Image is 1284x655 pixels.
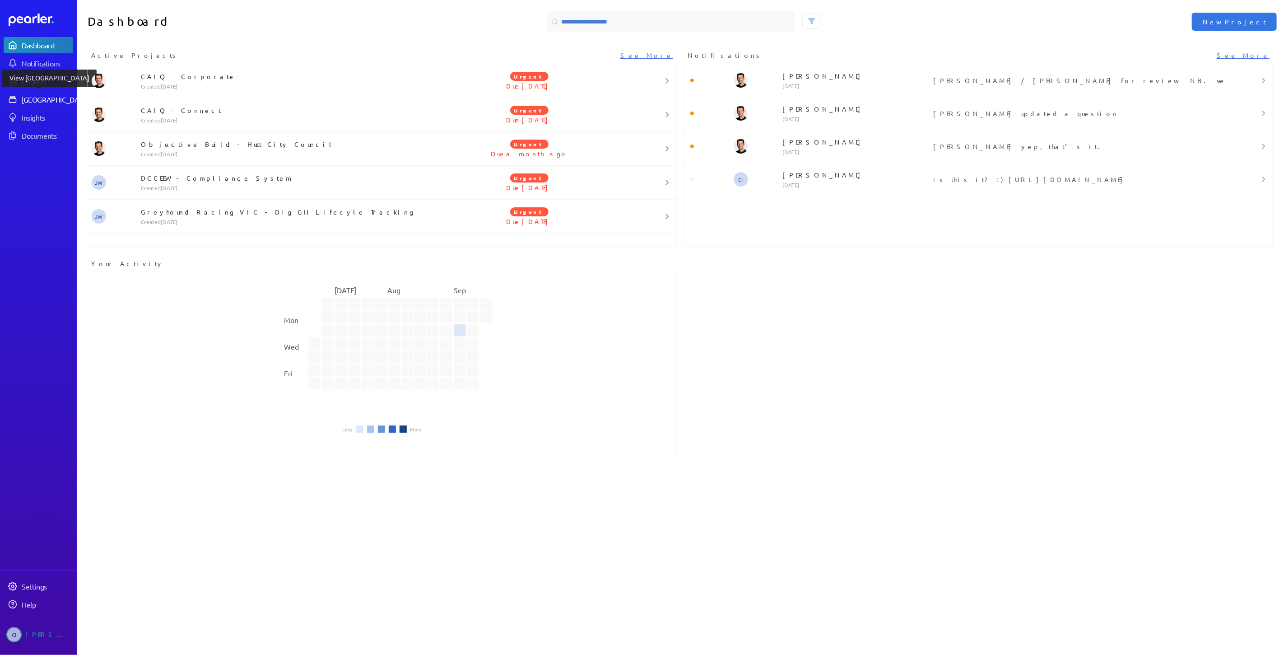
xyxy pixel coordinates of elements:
[4,37,73,53] a: Dashboard
[4,73,73,89] a: Projects
[335,285,356,295] text: [DATE]
[1217,51,1270,60] a: See More
[22,95,89,104] div: [GEOGRAPHIC_DATA]
[4,109,73,126] a: Insights
[734,139,748,154] img: James Layton
[141,207,432,216] p: Greyhound Racing VIC - Dig GH Lifecyle Tracking
[4,578,73,594] a: Settings
[782,115,930,122] p: [DATE]
[92,74,106,88] img: James Layton
[510,72,549,81] span: Urgent
[141,72,432,81] p: CAIQ - Corporate
[782,82,930,89] p: [DATE]
[1203,17,1266,26] span: New Project
[782,104,930,113] p: [PERSON_NAME]
[410,426,422,432] li: More
[431,183,627,192] p: Due [DATE]
[91,259,164,268] span: Your Activity
[933,76,1220,85] p: [PERSON_NAME] / [PERSON_NAME] for review. NB. we don't do ISO 22301 which is for business continu...
[782,71,930,80] p: [PERSON_NAME]
[510,173,549,182] span: Urgent
[141,140,432,149] p: Objective Build - Hutt City Council
[782,170,930,179] p: [PERSON_NAME]
[933,142,1220,151] p: [PERSON_NAME] yep, that's it.
[284,369,293,378] text: Fri
[22,41,72,50] div: Dashboard
[4,623,73,646] a: CI[PERSON_NAME]
[141,106,432,115] p: CAIQ - Connect
[22,600,72,609] div: Help
[782,181,930,188] p: [DATE]
[734,106,748,121] img: James Layton
[4,127,73,144] a: Documents
[141,218,432,225] p: Created [DATE]
[4,596,73,613] a: Help
[688,51,763,60] span: Notifications
[510,140,549,149] span: Urgent
[9,14,73,26] a: Dashboard
[141,150,432,158] p: Created [DATE]
[510,106,549,115] span: Urgent
[933,109,1220,118] p: [PERSON_NAME] updated a question
[4,91,73,108] a: [GEOGRAPHIC_DATA]
[25,627,70,642] div: [PERSON_NAME]
[782,137,930,146] p: [PERSON_NAME]
[431,149,627,158] p: Due a month ago
[510,207,549,216] span: Urgent
[454,285,466,295] text: Sep
[4,55,73,71] a: Notifications
[620,51,673,60] a: See More
[141,117,432,124] p: Created [DATE]
[92,209,106,224] span: Jeremy Williams
[22,59,72,68] div: Notifications
[141,83,432,90] p: Created [DATE]
[92,175,106,190] span: Jeremy Williams
[88,11,379,33] h1: Dashboard
[431,115,627,124] p: Due [DATE]
[22,77,72,86] div: Projects
[141,184,432,192] p: Created [DATE]
[782,148,930,155] p: [DATE]
[734,172,748,187] span: Carolina Irigoyen
[22,131,72,140] div: Documents
[343,426,353,432] li: Less
[92,108,106,122] img: James Layton
[933,175,1220,184] p: is this it? :) [URL][DOMAIN_NAME]
[22,113,72,122] div: Insights
[92,141,106,156] img: James Layton
[284,342,299,351] text: Wed
[1192,13,1277,31] button: New Project
[22,582,72,591] div: Settings
[284,315,298,324] text: Mon
[388,285,401,295] text: Aug
[431,81,627,90] p: Due [DATE]
[141,173,432,182] p: DCCEEW - Compliance System
[734,73,748,88] img: James Layton
[6,627,22,642] span: Carolina Irigoyen
[91,51,179,60] span: Active Projects
[431,217,627,226] p: Due [DATE]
